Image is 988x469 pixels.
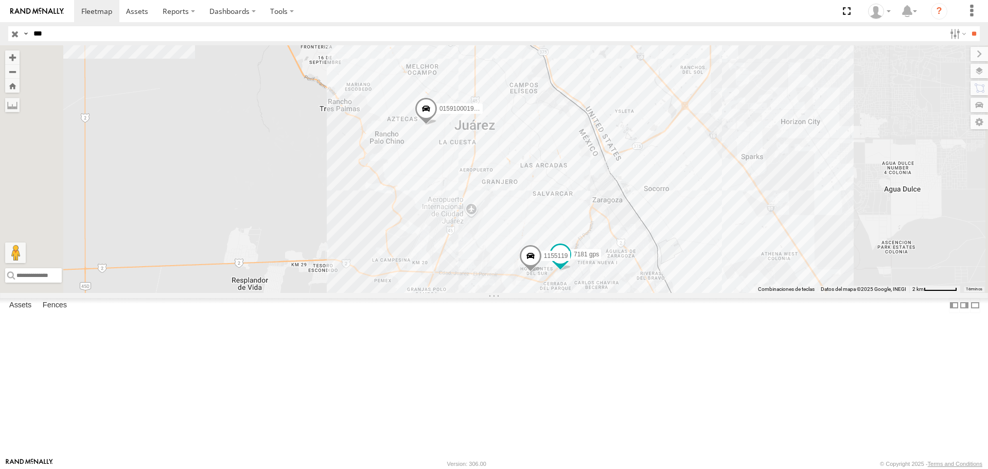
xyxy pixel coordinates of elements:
label: Assets [4,299,37,313]
label: Measure [5,98,20,112]
a: Visit our Website [6,459,53,469]
a: Terms and Conditions [928,461,982,467]
div: MANUEL HERNANDEZ [864,4,894,19]
button: Zoom Home [5,79,20,93]
button: Zoom out [5,64,20,79]
span: 7181 gps [574,251,599,258]
label: Map Settings [971,115,988,129]
img: rand-logo.svg [10,8,64,15]
i: ? [931,3,947,20]
span: 015910001918195 [439,106,491,113]
label: Dock Summary Table to the Right [959,298,969,313]
div: © Copyright 2025 - [880,461,982,467]
label: Dock Summary Table to the Left [949,298,959,313]
div: Version: 306.00 [447,461,486,467]
label: Search Query [22,26,30,41]
button: Combinaciones de teclas [758,286,815,293]
span: 1155119 [544,252,568,259]
span: 2 km [912,286,924,292]
button: Zoom in [5,50,20,64]
a: Términos (se abre en una nueva pestaña) [966,287,982,291]
button: Arrastra al hombrecito al mapa para abrir Street View [5,242,26,263]
label: Search Filter Options [946,26,968,41]
label: Hide Summary Table [970,298,980,313]
button: Escala del mapa: 2 km por 61 píxeles [909,286,960,293]
label: Fences [38,299,72,313]
span: Datos del mapa ©2025 Google, INEGI [821,286,906,292]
